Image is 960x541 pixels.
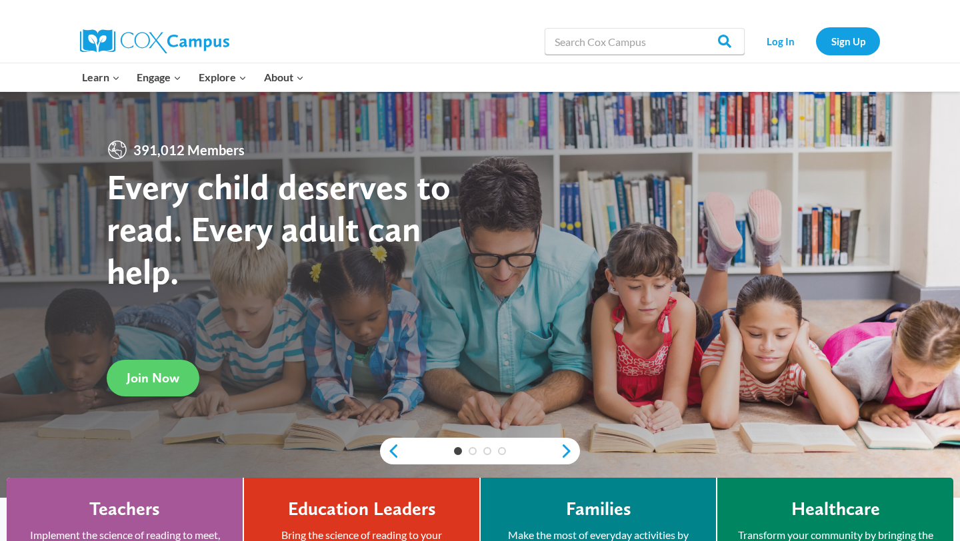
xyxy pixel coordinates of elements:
a: 4 [498,447,506,455]
a: previous [380,443,400,459]
img: Cox Campus [80,29,229,53]
h4: Education Leaders [288,498,436,520]
h4: Healthcare [791,498,880,520]
a: Join Now [107,360,199,396]
strong: Every child deserves to read. Every adult can help. [107,165,451,292]
h4: Families [566,498,631,520]
a: 1 [454,447,462,455]
nav: Primary Navigation [73,63,312,91]
span: Explore [199,69,247,86]
span: About [264,69,304,86]
span: Engage [137,69,181,86]
div: content slider buttons [380,438,580,464]
nav: Secondary Navigation [751,27,880,55]
span: Learn [82,69,120,86]
input: Search Cox Campus [545,28,745,55]
h4: Teachers [89,498,160,520]
a: Sign Up [816,27,880,55]
a: 2 [469,447,477,455]
a: next [560,443,580,459]
span: Join Now [127,370,179,386]
a: Log In [751,27,809,55]
a: 3 [483,447,491,455]
span: 391,012 Members [128,139,250,161]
